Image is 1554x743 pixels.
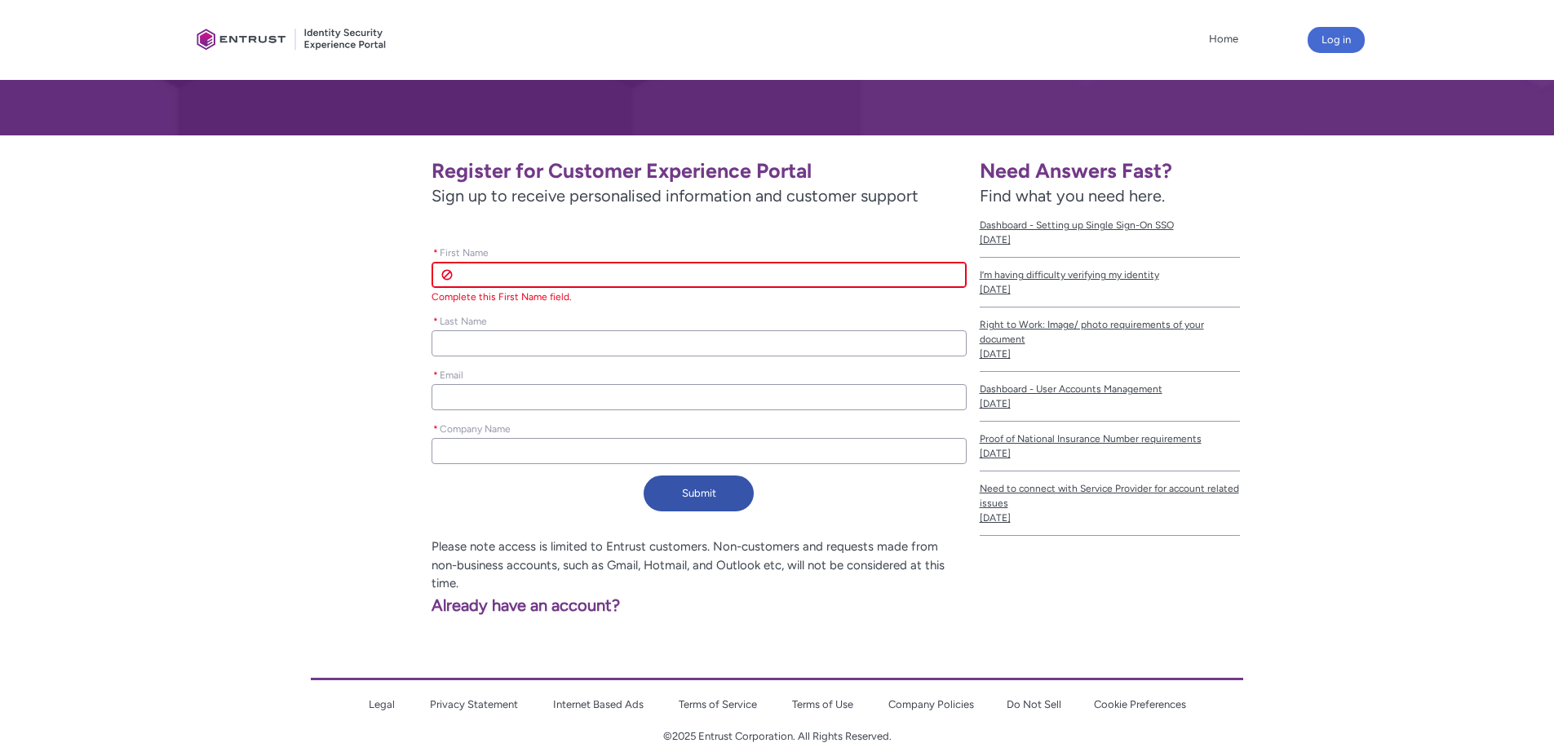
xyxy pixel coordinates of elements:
span: Right to Work: Image/ photo requirements of your document [980,317,1240,347]
a: Right to Work: Image/ photo requirements of your document[DATE] [980,307,1240,372]
a: Terms of Service [679,698,757,710]
a: Privacy Statement [430,698,518,710]
p: Please note access is limited to Entrust customers. Non-customers and requests made from non-busi... [203,537,967,593]
abbr: required [433,369,438,381]
h1: Register for Customer Experience Portal [432,158,966,184]
a: Already have an account? [203,595,621,615]
a: Legal [369,698,395,710]
label: Email [432,365,470,383]
h1: Need Answers Fast? [980,158,1240,184]
a: Cookie Preferences [1094,698,1186,710]
a: Company Policies [888,698,974,710]
a: Internet Based Ads [553,698,644,710]
abbr: required [433,423,438,435]
a: Proof of National Insurance Number requirements[DATE] [980,422,1240,471]
lightning-formatted-date-time: [DATE] [980,284,1011,295]
span: Sign up to receive personalised information and customer support [432,184,966,208]
label: Last Name [432,311,494,329]
div: Complete this First Name field. [432,290,966,304]
a: Home [1205,27,1242,51]
a: I’m having difficulty verifying my identity[DATE] [980,258,1240,307]
span: Proof of National Insurance Number requirements [980,431,1240,446]
abbr: required [433,316,438,327]
a: Dashboard - User Accounts Management[DATE] [980,372,1240,422]
span: I’m having difficulty verifying my identity [980,268,1240,282]
a: Need to connect with Service Provider for account related issues[DATE] [980,471,1240,536]
lightning-formatted-date-time: [DATE] [980,512,1011,524]
a: Do Not Sell [1007,698,1061,710]
lightning-formatted-date-time: [DATE] [980,348,1011,360]
label: Company Name [432,418,517,436]
lightning-formatted-date-time: [DATE] [980,448,1011,459]
abbr: required [433,247,438,259]
label: First Name [432,242,495,260]
lightning-formatted-date-time: [DATE] [980,398,1011,409]
span: Dashboard - User Accounts Management [980,382,1240,396]
lightning-formatted-date-time: [DATE] [980,234,1011,245]
span: Find what you need here. [980,186,1165,206]
button: Log in [1308,27,1365,53]
span: Need to connect with Service Provider for account related issues [980,481,1240,511]
a: Terms of Use [792,698,853,710]
span: Dashboard - Setting up Single Sign-On SSO [980,218,1240,232]
button: Submit [644,475,754,511]
a: Dashboard - Setting up Single Sign-On SSO[DATE] [980,208,1240,258]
